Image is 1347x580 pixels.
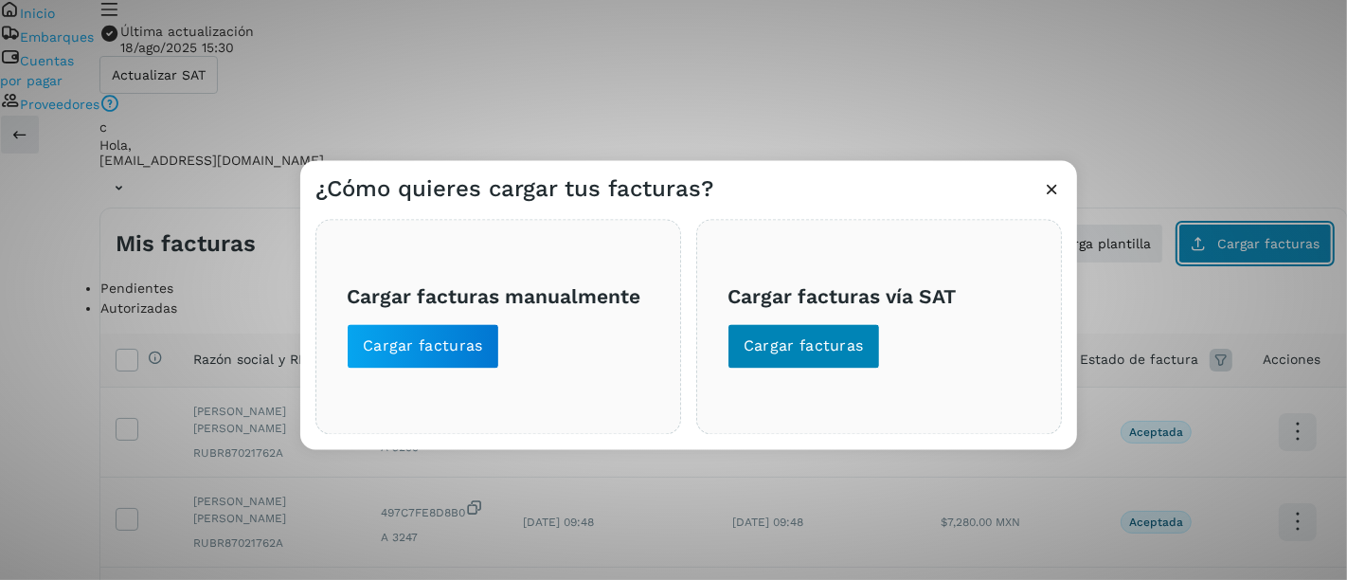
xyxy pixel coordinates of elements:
h3: Cargar facturas vía SAT [727,284,1031,308]
h3: Cargar facturas manualmente [347,284,650,308]
button: Cargar facturas [347,324,499,370]
span: Cargar facturas [363,336,483,357]
h3: ¿Cómo quieres cargar tus facturas? [315,176,713,204]
span: Cargar facturas [744,336,864,357]
button: Cargar facturas [727,324,880,370]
